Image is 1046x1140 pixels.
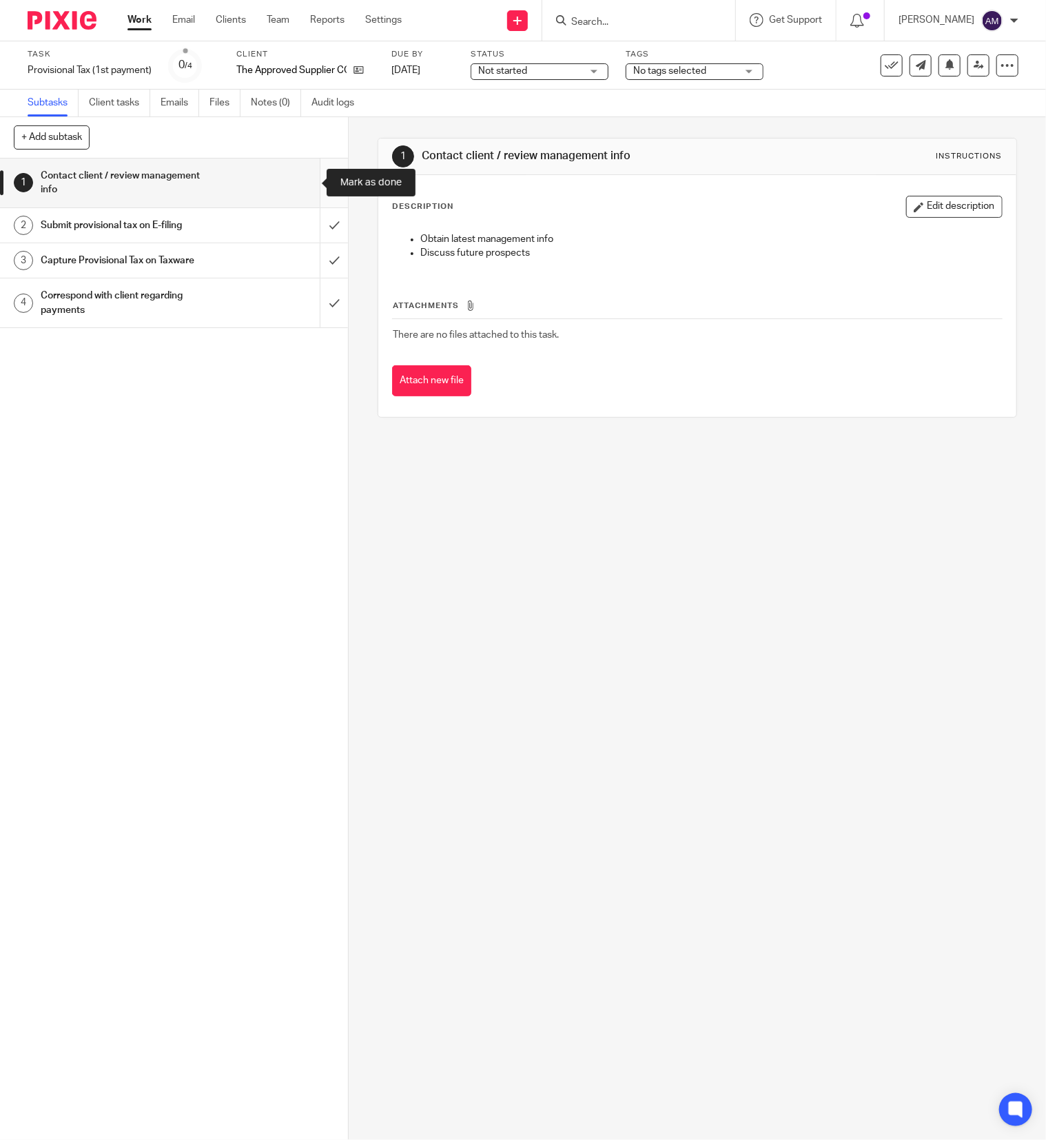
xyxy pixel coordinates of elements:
[936,151,1003,162] div: Instructions
[365,13,402,27] a: Settings
[41,215,218,236] h1: Submit provisional tax on E-filing
[28,90,79,116] a: Subtasks
[41,165,218,201] h1: Contact client / review management info
[391,49,453,60] label: Due by
[14,173,33,192] div: 1
[478,66,527,76] span: Not started
[422,149,727,163] h1: Contact client / review management info
[420,246,1002,260] p: Discuss future prospects
[28,63,152,77] div: Provisional Tax (1st payment)
[236,63,347,77] p: The Approved Supplier CC
[392,145,414,167] div: 1
[161,90,199,116] a: Emails
[209,90,240,116] a: Files
[906,196,1003,218] button: Edit description
[393,302,459,309] span: Attachments
[172,13,195,27] a: Email
[633,66,706,76] span: No tags selected
[311,90,365,116] a: Audit logs
[769,15,822,25] span: Get Support
[216,13,246,27] a: Clients
[251,90,301,116] a: Notes (0)
[420,232,1002,246] p: Obtain latest management info
[41,285,218,320] h1: Correspond with client regarding payments
[185,62,192,70] small: /4
[236,49,374,60] label: Client
[392,365,471,396] button: Attach new file
[570,17,694,29] input: Search
[471,49,608,60] label: Status
[626,49,763,60] label: Tags
[28,11,96,30] img: Pixie
[393,330,559,340] span: There are no files attached to this task.
[178,57,192,73] div: 0
[14,216,33,235] div: 2
[981,10,1003,32] img: svg%3E
[28,49,152,60] label: Task
[89,90,150,116] a: Client tasks
[127,13,152,27] a: Work
[267,13,289,27] a: Team
[14,125,90,149] button: + Add subtask
[899,13,974,27] p: [PERSON_NAME]
[391,65,420,75] span: [DATE]
[41,250,218,271] h1: Capture Provisional Tax on Taxware
[14,294,33,313] div: 4
[392,201,453,212] p: Description
[14,251,33,270] div: 3
[310,13,345,27] a: Reports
